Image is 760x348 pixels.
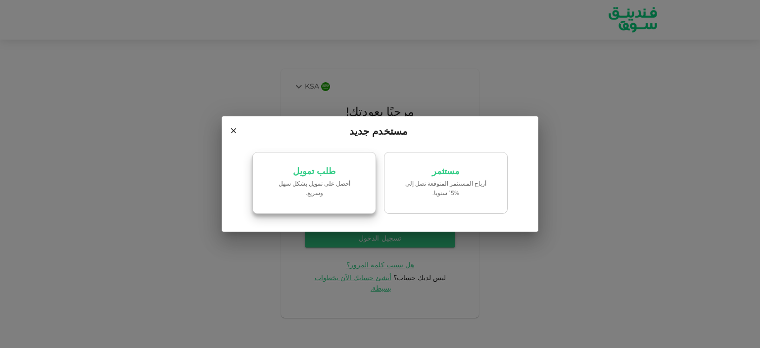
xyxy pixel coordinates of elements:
a: مستثمرأرباح المستثمر المتوقعة تصل إلى %15 سنويا. [384,152,508,214]
p: طلب تمويل [293,167,335,177]
p: ‏أحصل على تمويل بشكل سهل وسريع. [272,180,356,199]
p: أرباح المستثمر المتوقعة تصل إلى %15 سنويا. [404,180,488,199]
span: مستخدم جديد [349,124,411,140]
p: مستثمر [432,167,460,177]
a: طلب تمويل‏أحصل على تمويل بشكل سهل وسريع. [252,152,376,214]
